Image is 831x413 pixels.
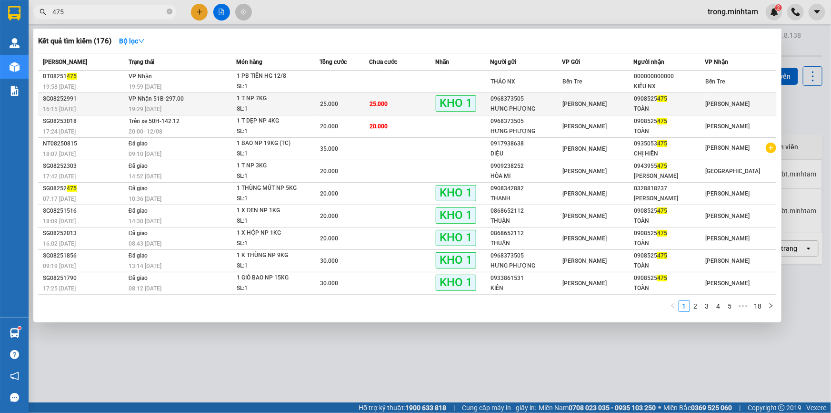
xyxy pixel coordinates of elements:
[129,59,154,65] span: Trạng thái
[320,213,339,219] span: 20.000
[705,168,760,175] span: [GEOGRAPHIC_DATA]
[562,78,582,85] span: Bến Tre
[634,139,704,149] div: 0935053
[167,8,172,17] span: close-circle
[634,171,704,181] div: [PERSON_NAME]
[679,300,690,312] li: 1
[237,216,308,227] div: SL: 1
[237,283,308,294] div: SL: 1
[67,73,77,80] span: 475
[43,273,126,283] div: SG08251790
[634,184,704,194] div: 0328818237
[320,123,339,130] span: 20.000
[111,33,152,49] button: Bộ lọcdown
[10,393,19,402] span: message
[43,228,126,238] div: SG08252013
[491,139,561,149] div: 0917938638
[713,300,724,312] li: 4
[129,185,148,192] span: Đã giao
[634,149,704,159] div: CHỊ HIỀN
[713,301,724,311] a: 4
[562,101,607,107] span: [PERSON_NAME]
[634,273,704,283] div: 0908525
[129,275,148,281] span: Đã giao
[237,250,308,261] div: 1 K THÙNG NP 9KG
[43,59,87,65] span: [PERSON_NAME]
[634,94,704,104] div: 0908525
[436,207,476,223] span: KHO 1
[657,207,667,214] span: 475
[43,184,126,194] div: SG08252
[237,238,308,249] div: SL: 1
[634,206,704,216] div: 0908525
[705,145,750,151] span: [PERSON_NAME]
[129,140,148,147] span: Đã giao
[491,77,561,87] div: THẢO NX
[562,190,607,197] span: [PERSON_NAME]
[43,251,126,261] div: SG08251856
[129,151,161,157] span: 09:10 [DATE]
[129,218,161,225] span: 14:30 [DATE]
[634,261,704,271] div: TOÀN
[237,171,308,182] div: SL: 1
[690,300,701,312] li: 2
[43,218,76,225] span: 18:09 [DATE]
[369,59,397,65] span: Chưa cước
[751,300,765,312] li: 18
[634,283,704,293] div: TOÀN
[237,194,308,204] div: SL: 1
[562,258,607,264] span: [PERSON_NAME]
[657,163,667,169] span: 475
[667,300,679,312] button: left
[43,173,76,180] span: 17:42 [DATE]
[320,145,339,152] span: 35.000
[129,252,148,259] span: Đã giao
[436,275,476,290] span: KHO 1
[491,149,561,159] div: DIỆU
[237,273,308,283] div: 1 GIỎ BAO NP 15KG
[237,161,308,171] div: 1 T NP 3KG
[43,83,76,90] span: 19:58 [DATE]
[436,230,476,246] span: KHO 1
[237,183,308,194] div: 1 THÙNG MÚT NP 5KG
[634,251,704,261] div: 0908525
[736,300,751,312] span: •••
[43,72,126,82] div: BT08251
[237,261,308,271] div: SL: 1
[129,83,161,90] span: 19:59 [DATE]
[705,235,750,242] span: [PERSON_NAME]
[634,72,704,82] div: 000000000000
[43,161,126,171] div: SG08252303
[736,300,751,312] li: Next 5 Pages
[8,6,20,21] img: logo-vxr
[768,303,774,309] span: right
[634,216,704,226] div: TOÀN
[10,372,19,381] span: notification
[562,59,580,65] span: VP Gửi
[43,106,76,113] span: 16:15 [DATE]
[43,263,76,269] span: 09:19 [DATE]
[129,285,161,292] span: 08:12 [DATE]
[705,101,750,107] span: [PERSON_NAME]
[52,7,165,17] input: Tìm tên, số ĐT hoặc mã đơn
[701,300,713,312] li: 3
[40,9,46,15] span: search
[657,252,667,259] span: 475
[491,228,561,238] div: 0868652112
[129,196,161,202] span: 10:36 [DATE]
[765,300,777,312] button: right
[43,240,76,247] span: 16:02 [DATE]
[491,94,561,104] div: 0968373505
[724,300,736,312] li: 5
[691,301,701,311] a: 2
[751,301,765,311] a: 18
[634,228,704,238] div: 0908525
[491,283,561,293] div: KIÊN
[138,38,145,44] span: down
[491,216,561,226] div: THUẬN
[129,163,148,169] span: Đã giao
[705,78,725,85] span: Bến Tre
[237,149,308,159] div: SL: 1
[43,196,76,202] span: 07:17 [DATE]
[634,126,704,136] div: TOÀN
